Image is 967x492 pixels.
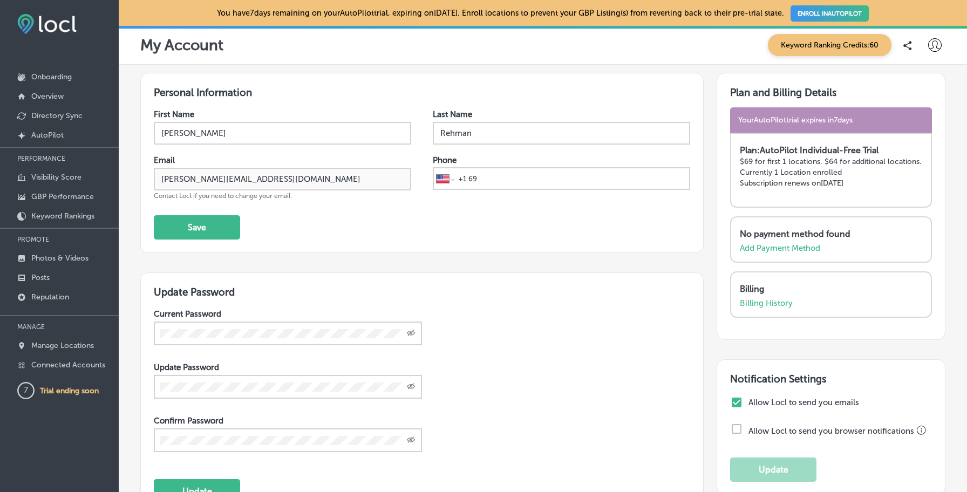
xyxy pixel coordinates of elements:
p: Connected Accounts [31,360,105,370]
label: Last Name [433,110,472,119]
p: Billing [740,284,917,294]
p: Subscription renews on [DATE] [740,179,922,188]
span: Toggle password visibility [407,329,416,338]
p: Keyword Rankings [31,211,94,221]
p: Onboarding [31,72,72,81]
input: Enter Email [154,168,411,190]
button: Save [154,215,240,240]
div: Your AutoPilot trial expires in 7 days [730,107,932,133]
p: GBP Performance [31,192,94,201]
p: Directory Sync [31,111,83,120]
h3: Plan and Billing Details [730,86,932,99]
strong: Plan: AutoPilot Individual - Free Trial [740,145,879,155]
a: Billing History [740,298,793,308]
span: Contact Locl if you need to change your email. [154,192,292,200]
input: Enter Last Name [433,122,690,145]
p: Visibility Score [31,173,81,182]
a: Add Payment Method [740,243,820,253]
p: $69 for first 1 locations. $64 for additional locations. [740,157,922,166]
h3: Update Password [154,286,690,298]
p: Reputation [31,292,69,302]
span: Toggle password visibility [407,435,416,445]
button: Please check your browser notification settings if you are not able to adjust this field. [917,426,927,435]
label: Allow Locl to send you browser notifications [748,426,914,436]
input: Enter First Name [154,122,411,145]
label: Update Password [154,363,219,372]
p: Currently 1 Location enrolled [740,168,922,177]
button: Update [730,457,816,482]
label: Phone [433,155,457,165]
p: You have 7 days remaining on your AutoPilot trial, expiring on [DATE] . Enroll locations to preve... [217,8,868,18]
label: First Name [154,110,194,119]
p: AutoPilot [31,131,64,140]
label: Email [154,155,175,165]
p: No payment method found [740,229,917,239]
p: Photos & Videos [31,254,88,263]
label: Confirm Password [154,416,223,426]
h3: Personal Information [154,86,690,99]
h3: Notification Settings [730,373,932,385]
p: Overview [31,92,64,101]
text: 7 [24,385,28,395]
p: Trial ending soon [40,386,99,395]
label: Allow Locl to send you emails [748,398,929,407]
p: Posts [31,273,50,282]
img: fda3e92497d09a02dc62c9cd864e3231.png [17,14,77,34]
p: Manage Locations [31,341,94,350]
label: Current Password [154,309,221,319]
input: Phone number [457,168,687,189]
p: My Account [140,36,223,54]
a: ENROLL INAUTOPILOT [791,5,869,22]
span: Toggle password visibility [407,382,416,392]
span: Keyword Ranking Credits: 60 [768,34,891,56]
